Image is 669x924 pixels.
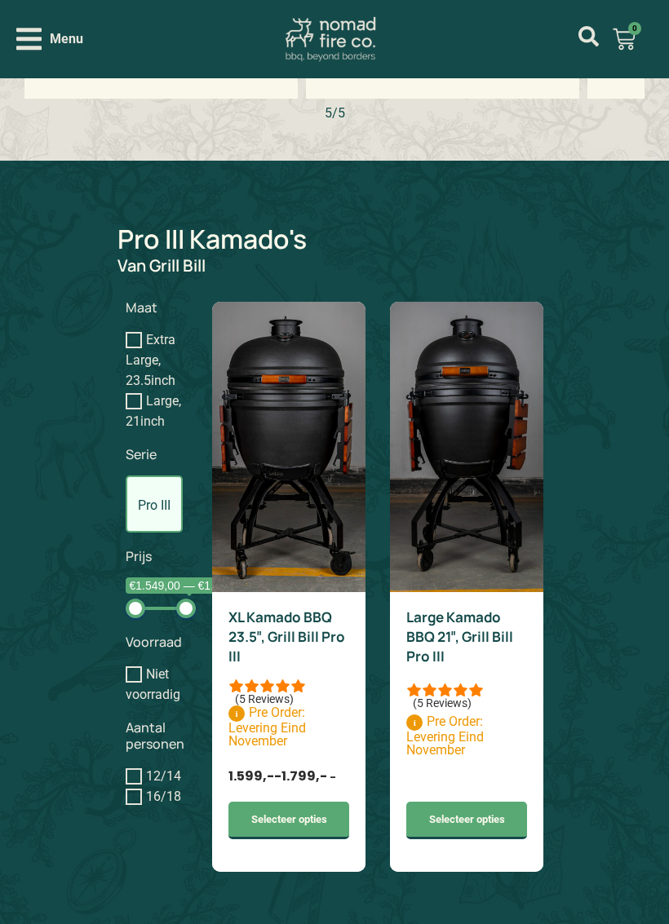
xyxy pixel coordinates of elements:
a: Toevoegen aan winkelwagen: “XL Kamado BBQ 23.5", Grill Bill Pro III“ [228,802,349,839]
p: Van Grill Bill [117,258,552,274]
label: Extra Large, 23.5inch [126,332,175,388]
p: (5 Reviews) [413,696,472,710]
h2: Pro III Kamado's [117,226,552,252]
img: large kamado pro III grill bill [390,302,543,592]
p: Pre Order: Levering Eind November [228,705,349,748]
span: 0 [628,22,641,35]
a: Large Kamado BBQ 21″, Grill Bill Pro III [406,608,513,665]
img: Kamado BBQ Grill Bill Pro III Extra Large front [212,302,366,592]
a: Toevoegen aan winkelwagen: “Large Kamado BBQ 21", Grill Bill Pro III“ [406,802,527,839]
h3: Serie [126,447,197,462]
label: Large, 21inch [126,393,181,429]
p: - [228,767,349,786]
h3: Voorraad [126,634,197,650]
label: Pro III [126,475,183,533]
a: 0 [593,18,655,60]
a: XL Kamado BBQ 23.5″, Grill Bill Pro III [228,608,345,665]
h3: Maat [126,300,197,316]
p: (5 Reviews) [235,692,294,705]
small: - [330,770,336,784]
img: Nomad Fire Co [286,16,376,61]
div: Open/Close Menu [16,24,83,53]
h3: Prijs [126,549,197,564]
span: 5 [325,105,332,121]
p: Pre Order: Levering Eind November [406,714,527,757]
span: Menu [50,29,83,49]
label: 12/14 [146,768,181,784]
div: / [325,107,345,120]
span: 5 [338,105,345,121]
a: mijn account [578,26,599,46]
label: 16/18 [146,789,181,804]
h3: Aantal personen [126,720,197,751]
span: €1.549,00 — €1.799,00 [126,577,253,594]
label: Niet voorradig [126,666,180,702]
